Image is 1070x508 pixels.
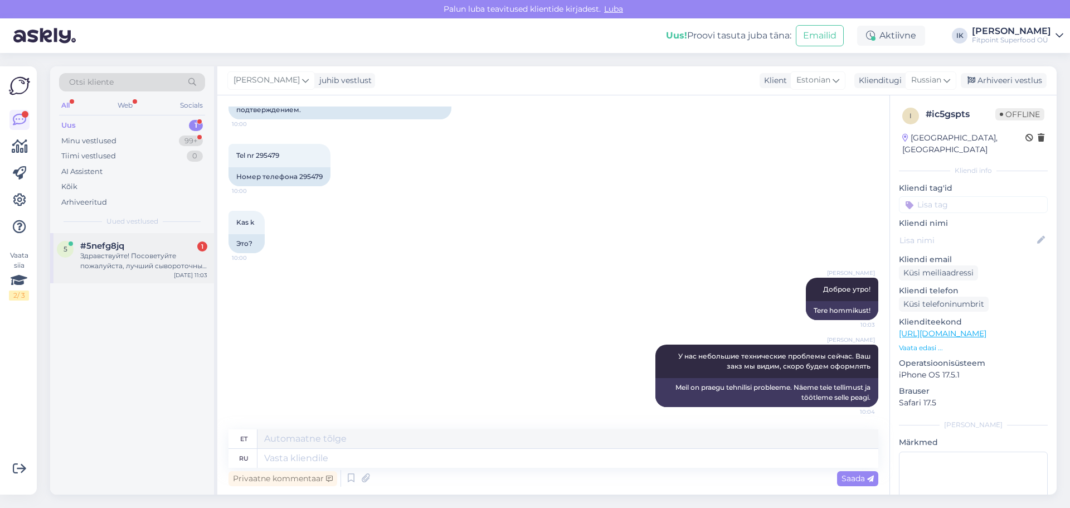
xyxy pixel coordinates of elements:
img: Askly Logo [9,75,30,96]
span: Luba [601,4,626,14]
input: Lisa tag [899,196,1048,213]
div: 1 [189,120,203,131]
div: [GEOGRAPHIC_DATA], [GEOGRAPHIC_DATA] [902,132,1025,156]
div: Proovi tasuta juba täna: [666,29,791,42]
p: Kliendi tag'id [899,182,1048,194]
div: Aktiivne [857,26,925,46]
div: # ic5gspts [926,108,995,121]
p: iPhone OS 17.5.1 [899,369,1048,381]
div: [PERSON_NAME] [899,420,1048,430]
div: Uus [61,120,76,131]
p: Märkmed [899,437,1048,448]
div: et [240,429,247,448]
div: All [59,98,72,113]
p: Kliendi nimi [899,217,1048,229]
div: [PERSON_NAME] [972,27,1051,36]
span: Offline [995,108,1044,120]
div: juhib vestlust [315,75,372,86]
span: [PERSON_NAME] [234,74,300,86]
span: i [909,112,912,120]
span: 10:00 [232,254,274,262]
a: [PERSON_NAME]Fitpoint Superfood OÜ [972,27,1063,45]
b: Uus! [666,30,687,41]
span: [PERSON_NAME] [827,336,875,344]
div: Küsi meiliaadressi [899,265,978,280]
div: Vaata siia [9,250,29,301]
span: Saada [842,473,874,483]
p: Vaata edasi ... [899,343,1048,353]
span: 5 [64,245,67,253]
div: 99+ [179,136,203,147]
a: [URL][DOMAIN_NAME] [899,328,986,338]
p: Kliendi telefon [899,285,1048,297]
p: Kliendi email [899,254,1048,265]
span: Kas k [236,218,254,226]
span: 10:04 [833,408,875,416]
p: Operatsioonisüsteem [899,357,1048,369]
p: Safari 17.5 [899,397,1048,409]
div: Web [115,98,135,113]
span: 10:03 [833,321,875,329]
div: Tere hommikust! [806,301,878,320]
div: Tiimi vestlused [61,151,116,162]
div: IK [952,28,967,43]
span: Uued vestlused [106,216,158,226]
div: AI Assistent [61,166,103,177]
div: 1 [197,241,207,251]
div: Privaatne kommentaar [228,471,337,486]
div: Номер телефона 295479 [228,167,330,186]
button: Emailid [796,25,844,46]
span: 10:00 [232,120,274,128]
div: Socials [178,98,205,113]
div: ru [239,449,249,468]
div: Arhiveeritud [61,197,107,208]
span: 10:00 [232,187,274,195]
div: Kõik [61,181,77,192]
div: Klient [760,75,787,86]
span: Доброе утро! [823,285,870,293]
div: Minu vestlused [61,136,116,147]
div: Это? [228,234,265,253]
div: Küsi telefoninumbrit [899,297,989,312]
div: Meil on praegu tehnilisi probleeme. Näeme teie tellimust ja töötleme selle peagi. [655,378,878,407]
div: 0 [187,151,203,162]
div: Arhiveeri vestlus [961,73,1047,88]
div: [DATE] 11:03 [174,271,207,279]
span: У нас небольшие технические проблемы сейчас. Ваш закз мы видим, скоро будем оформлять [678,352,872,370]
span: Estonian [796,74,830,86]
div: Fitpoint Superfood OÜ [972,36,1051,45]
span: Otsi kliente [69,76,114,88]
div: Kliendi info [899,166,1048,176]
input: Lisa nimi [899,234,1035,246]
p: Brauser [899,385,1048,397]
span: Tel nr 295479 [236,151,279,159]
span: Russian [911,74,941,86]
span: [PERSON_NAME] [827,269,875,277]
p: Klienditeekond [899,316,1048,328]
span: #5nefg8jq [80,241,124,251]
div: Здравствуйте! Посоветуйте пожалуйста, лучший сывороточный протеин [80,251,207,271]
div: 2 / 3 [9,291,29,301]
div: Klienditugi [854,75,902,86]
